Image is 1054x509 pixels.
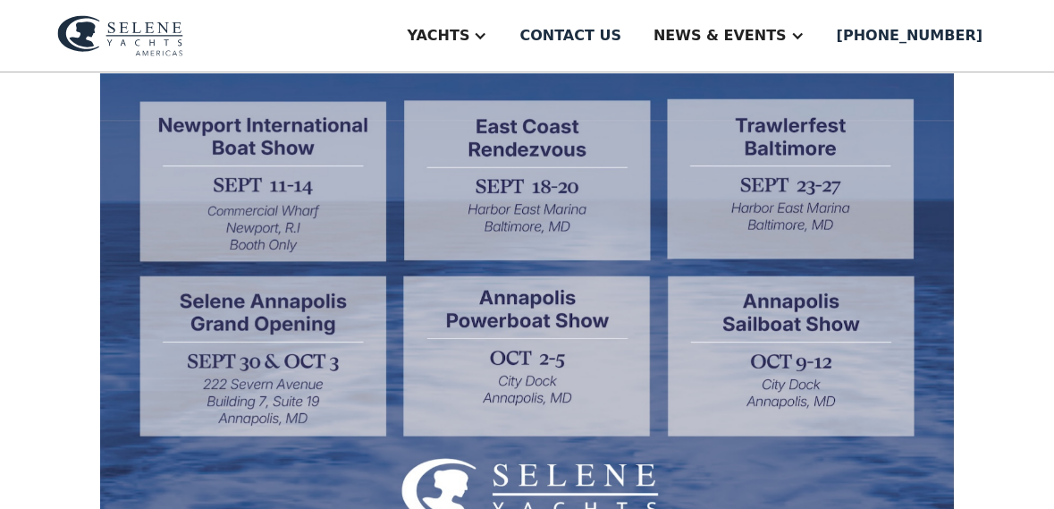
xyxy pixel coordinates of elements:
[57,15,183,56] img: logo
[837,25,982,47] div: [PHONE_NUMBER]
[519,25,621,47] div: Contact us
[653,25,787,47] div: News & EVENTS
[407,25,469,47] div: Yachts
